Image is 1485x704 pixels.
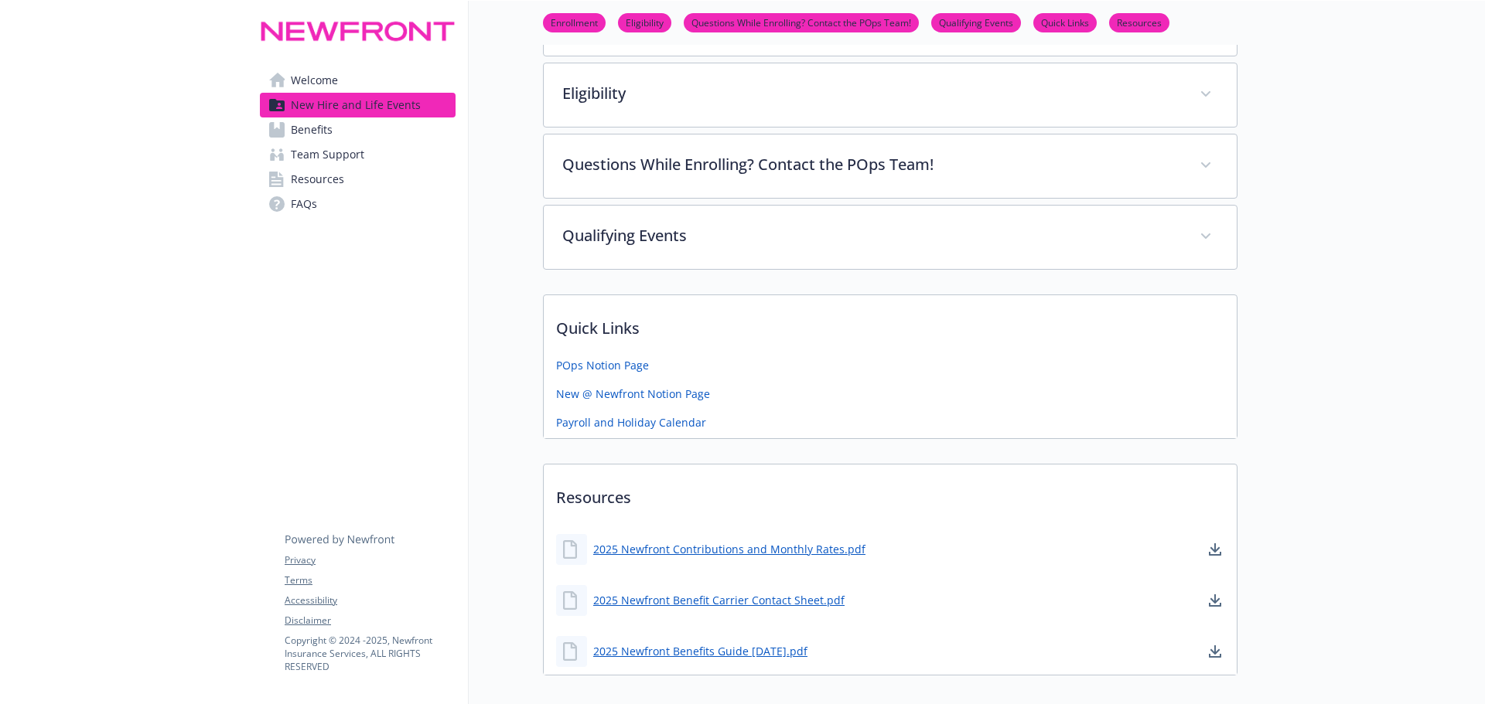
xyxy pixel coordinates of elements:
[1109,15,1169,29] a: Resources
[260,192,456,216] a: FAQs
[291,117,333,142] span: Benefits
[618,15,671,29] a: Eligibility
[1033,15,1097,29] a: Quick Links
[285,573,455,587] a: Terms
[593,592,845,608] a: 2025 Newfront Benefit Carrier Contact Sheet.pdf
[684,15,919,29] a: Questions While Enrolling? Contact the POps Team!
[562,153,1181,176] p: Questions While Enrolling? Contact the POps Team!
[562,82,1181,105] p: Eligibility
[260,68,456,93] a: Welcome
[291,142,364,167] span: Team Support
[291,167,344,192] span: Resources
[544,295,1237,352] p: Quick Links
[260,142,456,167] a: Team Support
[544,464,1237,522] p: Resources
[931,15,1021,29] a: Qualifying Events
[544,63,1237,127] div: Eligibility
[544,134,1237,198] div: Questions While Enrolling? Contact the POps Team!
[593,643,807,659] a: 2025 Newfront Benefits Guide [DATE].pdf
[556,386,710,402] a: New @ Newfront Notion Page
[285,593,455,607] a: Accessibility
[1206,591,1224,610] a: download document
[285,553,455,567] a: Privacy
[291,93,421,117] span: New Hire and Life Events
[544,206,1237,269] div: Qualifying Events
[285,634,455,673] p: Copyright © 2024 - 2025 , Newfront Insurance Services, ALL RIGHTS RESERVED
[291,68,338,93] span: Welcome
[543,15,606,29] a: Enrollment
[1206,540,1224,559] a: download document
[556,414,706,430] a: Payroll and Holiday Calendar
[285,614,455,627] a: Disclaimer
[562,224,1181,247] p: Qualifying Events
[1206,642,1224,661] a: download document
[556,357,649,373] a: POps Notion Page
[260,167,456,192] a: Resources
[291,192,317,216] span: FAQs
[260,117,456,142] a: Benefits
[260,93,456,117] a: New Hire and Life Events
[593,541,865,557] a: 2025 Newfront Contributions and Monthly Rates.pdf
